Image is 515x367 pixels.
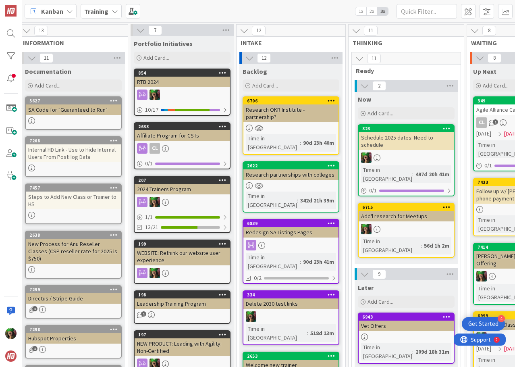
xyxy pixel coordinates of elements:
div: 10/17 [135,105,230,115]
span: 7 [148,25,162,35]
img: avatar [5,350,17,362]
div: CL [476,117,487,128]
div: 6839 [243,220,338,227]
div: Steps to Add New Class or Trainer to HS [26,192,121,209]
div: 4 [498,315,505,322]
span: Support [17,1,37,11]
div: SL [135,268,230,278]
span: Documentation [25,67,71,75]
div: 6943 [359,313,454,321]
div: 6943 [362,314,454,320]
span: 8 [488,53,501,63]
div: 197 [138,332,230,338]
div: 197 [135,331,230,338]
span: 1 [32,346,37,351]
div: 7268 [26,137,121,144]
span: INFORMATION [23,39,118,47]
img: SL [476,332,487,343]
span: Up Next [473,67,496,75]
div: 2622 [243,162,338,169]
img: SL [361,152,372,163]
div: Time in [GEOGRAPHIC_DATA] [246,324,307,342]
div: Time in [GEOGRAPHIC_DATA] [246,253,300,271]
img: SL [361,224,372,234]
div: NEW PRODUCT: Leading with Agility: Non-Certified [135,338,230,356]
span: Add Card... [368,298,393,305]
div: 199WEBSITE: Rethink our website user experience [135,240,230,265]
div: 56d 1h 2m [422,241,451,250]
a: 7457Steps to Add New Class or Trainer to HS [25,183,122,224]
span: 3x [377,7,388,15]
div: Time in [GEOGRAPHIC_DATA] [246,192,297,209]
div: 334 [243,291,338,298]
a: 6706Research OKR Institute - partnership?Time in [GEOGRAPHIC_DATA]:90d 23h 40m [243,96,339,155]
div: 5627SA Code for "Guaranteed to Run" [26,97,121,115]
span: 11 [367,54,381,63]
div: Open Get Started checklist, remaining modules: 4 [462,317,505,331]
div: 6706 [243,97,338,104]
a: 2622Research partnerships with collegesTime in [GEOGRAPHIC_DATA]:342d 21h 39m [243,161,339,213]
div: 2653 [247,353,338,359]
div: 2638 [29,232,121,238]
span: : [421,241,422,250]
img: Visit kanbanzone.com [5,5,17,17]
div: 6706Research OKR Institute - partnership? [243,97,338,122]
span: [DATE] [476,344,491,353]
a: 7299Directus / Stripe Guide [25,285,122,319]
div: 323 [359,125,454,132]
span: Portfolio Initiatives [134,40,193,48]
div: SL [135,90,230,100]
span: 0 / 1 [145,159,153,168]
a: 199WEBSITE: Rethink our website user experienceSL [134,240,231,284]
div: 6715Add'l research for Meetups [359,204,454,221]
div: Schedule 2025 dates: Need to schedule [359,132,454,150]
div: 6839 [247,221,338,226]
span: Add Card... [143,54,169,61]
div: 197NEW PRODUCT: Leading with Agility: Non-Certified [135,331,230,356]
div: SL [359,224,454,234]
div: 207 [138,177,230,183]
span: 11 [39,53,53,63]
a: 6839Redesign SA Listings PagesTime in [GEOGRAPHIC_DATA]:90d 23h 41m0/2 [243,219,339,284]
span: 11 [364,26,378,35]
div: 5627 [29,98,121,104]
div: 6715 [359,204,454,211]
div: 6715 [362,204,454,210]
div: 323Schedule 2025 dates: Need to schedule [359,125,454,150]
span: 2x [366,7,377,15]
div: 342d 21h 39m [298,196,336,205]
div: New Process for Anu Reseller Classes (CSP reseller rate for 2025 is $750) [26,239,121,264]
div: 334 [247,292,338,298]
span: [DATE] [476,129,491,138]
span: 1 [141,311,146,317]
a: 6943Vet OffersTime in [GEOGRAPHIC_DATA]:209d 18h 31m [358,313,455,364]
div: 6943Vet Offers [359,313,454,331]
div: Leadership Training Program [135,298,230,309]
div: 7298 [29,327,121,332]
span: 10 / 17 [145,106,158,114]
span: 0 / 1 [484,161,492,170]
div: 2633 [138,124,230,129]
a: 2638New Process for Anu Reseller Classes (CSP reseller rate for 2025 is $750) [25,231,122,279]
div: Directus / Stripe Guide [26,293,121,304]
span: Later [358,284,374,292]
div: Affiliate Program for CSTs [135,130,230,141]
span: 13 [34,26,48,35]
div: 198 [138,292,230,298]
span: 1x [355,7,366,15]
div: Delete 2030 test links [243,298,338,309]
span: 12 [252,26,266,35]
span: Now [358,95,371,103]
span: Add Card... [368,110,393,117]
span: 0 / 1 [369,186,377,195]
div: 7298Hubspot Properties [26,326,121,344]
a: 2072024 Trainers ProgramSL1/113/21 [134,176,231,233]
span: : [300,138,301,147]
img: SL [150,197,160,207]
img: SL [476,271,487,282]
div: CL [135,143,230,154]
div: 518d 13m [308,329,336,338]
span: 13/21 [145,223,158,231]
div: 0/1 [135,158,230,169]
div: 1/1 [135,212,230,222]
